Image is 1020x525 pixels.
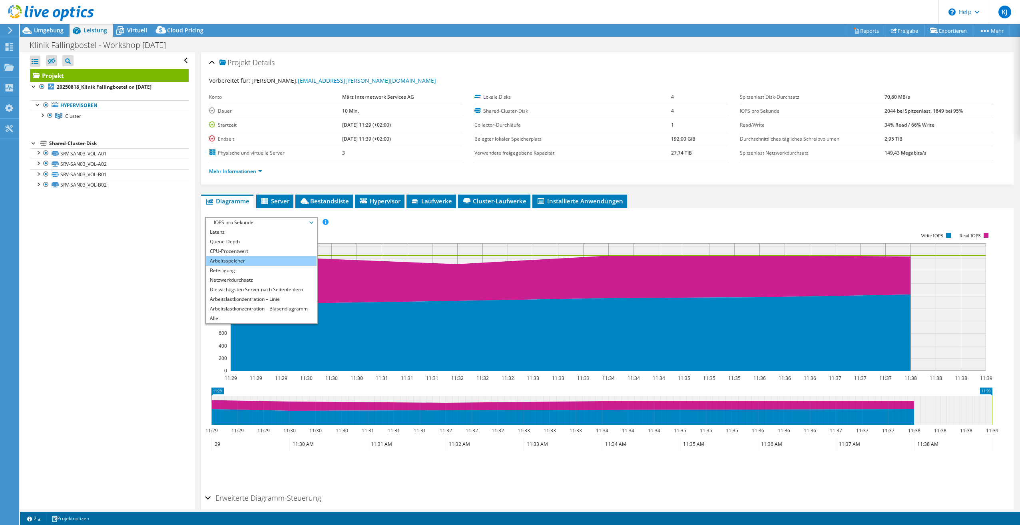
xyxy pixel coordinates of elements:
[885,107,963,114] b: 2044 bei Spitzenlast, 1849 bei 95%
[206,266,317,275] li: Beteiligung
[474,135,671,143] label: Belegter lokaler Speicherplatz
[34,26,64,34] span: Umgebung
[219,355,227,362] text: 200
[954,375,967,382] text: 11:38
[30,169,189,180] a: SRV-SAN03_VOL-B01
[22,513,46,523] a: 2
[908,427,920,434] text: 11:38
[410,197,452,205] span: Laufwerke
[30,69,189,82] a: Projekt
[275,375,287,382] text: 11:29
[206,314,317,323] li: Alle
[673,427,686,434] text: 11:35
[622,427,634,434] text: 11:34
[30,82,189,92] a: 20250818_Klinik Fallingbostel on [DATE]
[474,121,671,129] label: Collector-Durchläufe
[359,197,400,205] span: Hypervisor
[209,168,262,175] a: Mehr Informationen
[219,59,251,67] span: Projekt
[740,121,884,129] label: Read/Write
[426,375,438,382] text: 11:31
[251,77,436,84] span: [PERSON_NAME],
[526,375,539,382] text: 11:33
[960,427,972,434] text: 11:38
[885,24,924,37] a: Freigabe
[671,121,674,128] b: 1
[924,24,973,37] a: Exportieren
[335,427,348,434] text: 11:30
[309,427,321,434] text: 11:30
[627,375,639,382] text: 11:34
[206,275,317,285] li: Netzwerkdurchsatz
[342,107,359,114] b: 10 Min.
[569,427,582,434] text: 11:33
[973,24,1010,37] a: Mehr
[740,149,884,157] label: Spitzenlast Netzwerkdurchsatz
[400,375,413,382] text: 11:31
[451,375,463,382] text: 11:32
[703,375,715,382] text: 11:35
[84,26,107,34] span: Leistung
[885,121,934,128] b: 34% Read / 66% Write
[577,375,589,382] text: 11:33
[209,135,342,143] label: Endzeit
[740,107,884,115] label: IOPS pro Sekunde
[847,24,885,37] a: Reports
[30,180,189,190] a: SRV-SAN03_VOL-B02
[205,490,321,506] h2: Erweiterte Diagramm-Steuerung
[934,427,946,434] text: 11:38
[342,149,345,156] b: 3
[219,330,227,336] text: 600
[206,237,317,247] li: Queue-Depth
[224,367,227,374] text: 0
[342,93,414,100] b: März Internetwork Services AG
[543,427,556,434] text: 11:33
[882,427,894,434] text: 11:37
[253,58,275,67] span: Details
[209,149,342,157] label: Physische und virtuelle Server
[462,197,526,205] span: Cluster-Laufwerke
[30,148,189,159] a: SRV-SAN03_VOL-A01
[879,375,891,382] text: 11:37
[803,427,816,434] text: 11:36
[465,427,478,434] text: 11:32
[26,41,178,50] h1: Klinik Fallingbostel - Workshop [DATE]
[206,285,317,294] li: Die wichtigsten Server nach Seitenfehlern
[342,121,391,128] b: [DATE] 11:29 (+02:00)
[829,427,842,434] text: 11:37
[740,135,884,143] label: Durchschnittliches tägliches Schreibvolumen
[413,427,426,434] text: 11:31
[205,197,249,205] span: Diagramme
[231,427,243,434] text: 11:29
[501,375,514,382] text: 11:32
[652,375,665,382] text: 11:34
[929,375,942,382] text: 11:38
[536,197,623,205] span: Installierte Anwendungen
[671,135,695,142] b: 192,00 GiB
[671,93,674,100] b: 4
[49,139,189,148] div: Shared-Cluster-Disk
[257,427,269,434] text: 11:29
[885,149,926,156] b: 149,43 Megabits/s
[57,84,151,90] b: 20250818_Klinik Fallingbostel on [DATE]
[725,427,738,434] text: 11:35
[751,427,764,434] text: 11:36
[260,197,289,205] span: Server
[30,111,189,121] a: Cluster
[206,247,317,256] li: CPU-Prozentwert
[206,256,317,266] li: Arbeitsspeicher
[299,197,349,205] span: Bestandsliste
[948,8,956,16] svg: \n
[205,427,217,434] text: 11:29
[46,513,95,523] a: Projektnotizen
[474,149,671,157] label: Verwendete freigegebene Kapazität
[206,227,317,237] li: Latenz
[728,375,740,382] text: 11:35
[209,121,342,129] label: Startzeit
[885,135,902,142] b: 2,95 TiB
[283,427,295,434] text: 11:30
[856,427,868,434] text: 11:37
[517,427,530,434] text: 11:33
[30,100,189,111] a: Hypervisoren
[474,107,671,115] label: Shared-Cluster-Disk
